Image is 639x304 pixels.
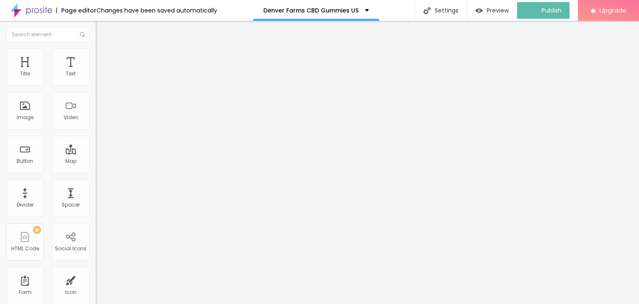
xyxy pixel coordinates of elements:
button: Publish [517,2,570,19]
div: Map [65,158,77,164]
div: Button [17,158,33,164]
div: Divider [17,202,34,208]
div: HTML Code [11,246,39,252]
div: Title [20,71,30,77]
p: Denver Farms CBD Gummies US [263,7,359,13]
button: Preview [467,2,517,19]
div: Icon [65,289,77,295]
div: Social Icons [55,246,87,252]
span: Upgrade [599,7,627,14]
input: Search element [6,27,89,42]
span: Publish [542,7,562,14]
div: Image [17,115,34,120]
img: Icone [424,7,431,14]
img: Icone [80,32,85,37]
div: Page editor [56,7,97,13]
div: Changes have been saved automatically [97,7,217,13]
div: Form [19,289,32,295]
div: Text [66,71,76,77]
img: view-1.svg [476,7,483,14]
div: Video [64,115,78,120]
div: Spacer [62,202,80,208]
span: Preview [487,7,509,14]
iframe: Editor [96,21,639,304]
